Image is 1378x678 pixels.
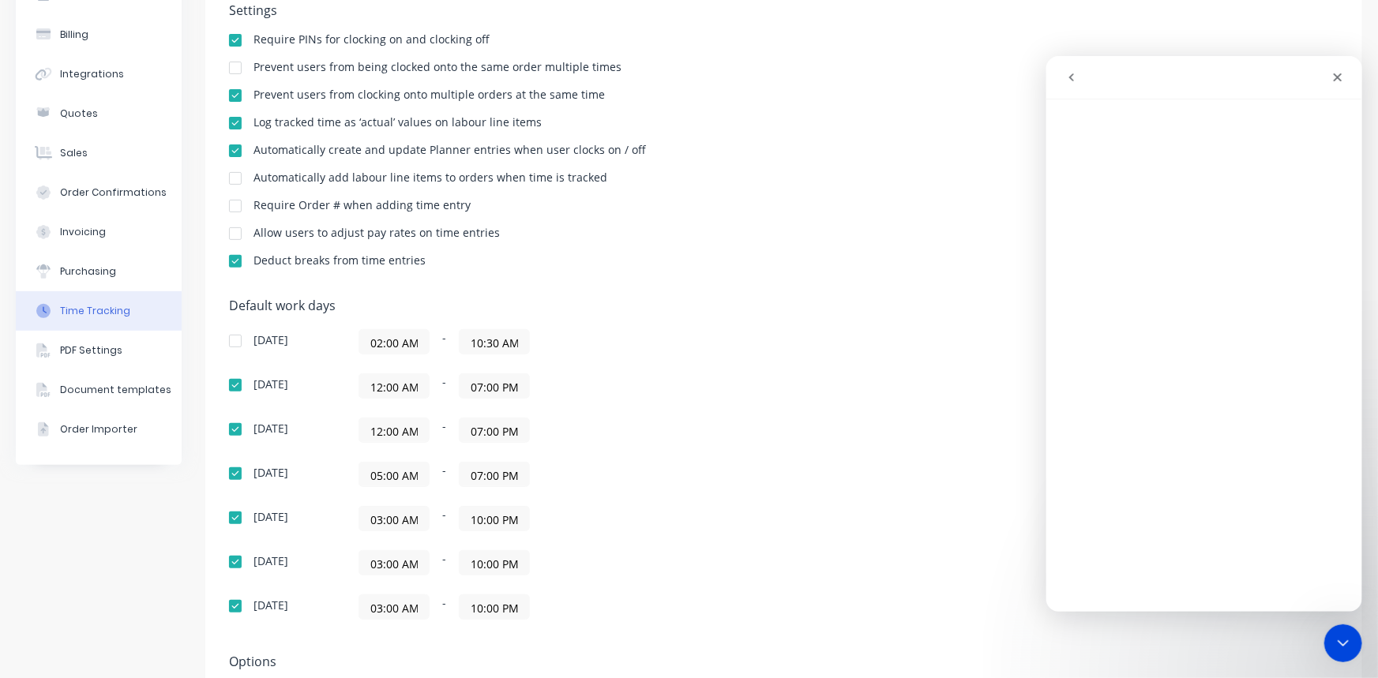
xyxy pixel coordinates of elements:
div: Require Order # when adding time entry [253,200,471,211]
input: Finish [460,418,529,442]
div: [DATE] [253,423,288,434]
div: Automatically add labour line items to orders when time is tracked [253,172,607,183]
div: - [359,418,753,443]
div: Log tracked time as ‘actual’ values on labour line items [253,117,542,128]
div: Prevent users from clocking onto multiple orders at the same time [253,89,605,100]
div: [DATE] [253,511,288,523]
div: PDF Settings [60,343,122,358]
div: Sales [60,146,88,160]
div: Deduct breaks from time entries [253,255,426,266]
div: Order Importer [60,422,137,436]
div: [DATE] [253,600,288,611]
div: - [359,462,753,487]
div: Order Confirmations [60,185,167,200]
div: Billing [60,28,88,42]
div: [DATE] [253,379,288,390]
div: - [359,550,753,575]
input: Finish [460,463,529,486]
div: Allow users to adjust pay rates on time entries [253,227,500,238]
div: Prevent users from being clocked onto the same order multiple times [253,62,621,73]
div: - [359,329,753,354]
button: Time Tracking [16,291,182,331]
button: Order Confirmations [16,173,182,212]
div: - [359,506,753,531]
input: Start [359,507,429,530]
h5: Settings [229,3,1339,18]
div: Invoicing [60,225,106,239]
input: Start [359,463,429,486]
input: Finish [460,595,529,619]
input: Finish [460,330,529,354]
input: Start [359,418,429,442]
input: Finish [460,551,529,575]
input: Start [359,330,429,354]
h5: Default work days [229,298,1339,313]
div: - [359,373,753,399]
div: [DATE] [253,467,288,478]
button: Integrations [16,54,182,94]
input: Start [359,595,429,619]
div: Purchasing [60,264,116,279]
div: Quotes [60,107,98,121]
div: [DATE] [253,556,288,567]
div: - [359,594,753,620]
button: PDF Settings [16,331,182,370]
div: [DATE] [253,335,288,346]
div: Require PINs for clocking on and clocking off [253,34,490,45]
div: Automatically create and update Planner entries when user clocks on / off [253,144,646,155]
button: Sales [16,133,182,173]
div: Document templates [60,383,171,397]
button: Invoicing [16,212,182,252]
button: Billing [16,15,182,54]
div: Time Tracking [60,304,130,318]
h5: Options [229,654,1339,669]
button: Order Importer [16,410,182,449]
iframe: Intercom live chat [1324,624,1362,662]
input: Start [359,551,429,575]
iframe: Intercom live chat [1046,56,1362,612]
input: Start [359,374,429,398]
input: Finish [460,374,529,398]
button: Quotes [16,94,182,133]
button: Document templates [16,370,182,410]
input: Finish [460,507,529,530]
div: Integrations [60,67,124,81]
button: Purchasing [16,252,182,291]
